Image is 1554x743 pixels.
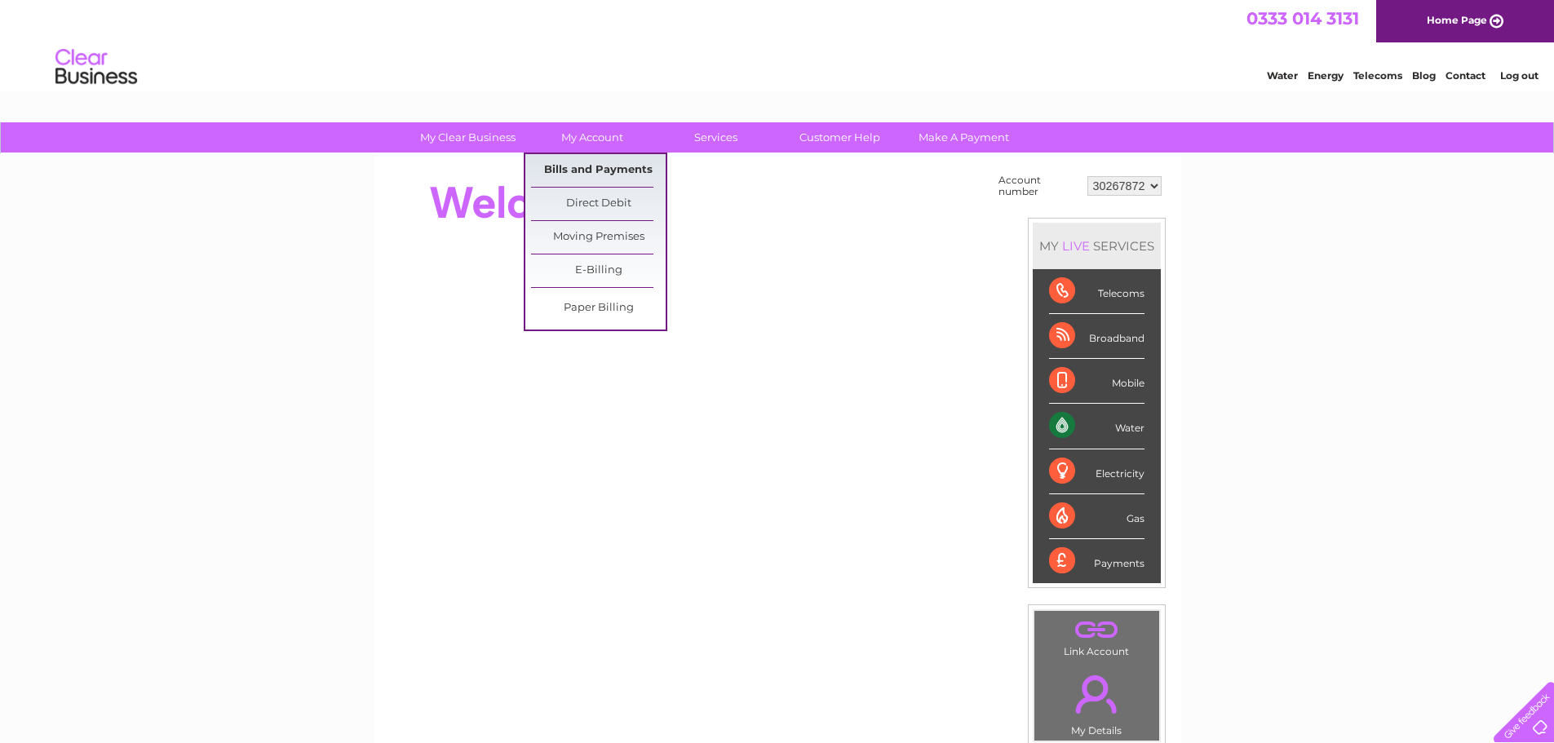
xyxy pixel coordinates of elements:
div: Electricity [1049,449,1144,494]
a: Contact [1446,69,1485,82]
div: Payments [1049,539,1144,583]
a: Telecoms [1353,69,1402,82]
div: Broadband [1049,314,1144,359]
a: Water [1267,69,1298,82]
div: Clear Business is a trading name of Verastar Limited (registered in [GEOGRAPHIC_DATA] No. 3667643... [392,9,1163,79]
a: Moving Premises [531,221,666,254]
a: Bills and Payments [531,154,666,187]
div: Mobile [1049,359,1144,404]
div: LIVE [1059,238,1093,254]
td: Account number [994,170,1083,201]
a: . [1038,615,1155,643]
a: Make A Payment [897,122,1031,153]
div: Gas [1049,494,1144,539]
a: Services [649,122,783,153]
a: My Account [525,122,659,153]
a: My Clear Business [401,122,535,153]
a: Blog [1412,69,1436,82]
a: . [1038,666,1155,723]
a: Paper Billing [531,292,666,325]
div: Water [1049,404,1144,449]
a: Direct Debit [531,188,666,220]
div: MY SERVICES [1033,223,1161,269]
img: logo.png [55,42,138,92]
a: Log out [1500,69,1539,82]
div: Telecoms [1049,269,1144,314]
a: 0333 014 3131 [1246,8,1359,29]
a: Customer Help [773,122,907,153]
td: My Details [1034,661,1160,741]
td: Link Account [1034,610,1160,661]
a: E-Billing [531,254,666,287]
a: Energy [1308,69,1344,82]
